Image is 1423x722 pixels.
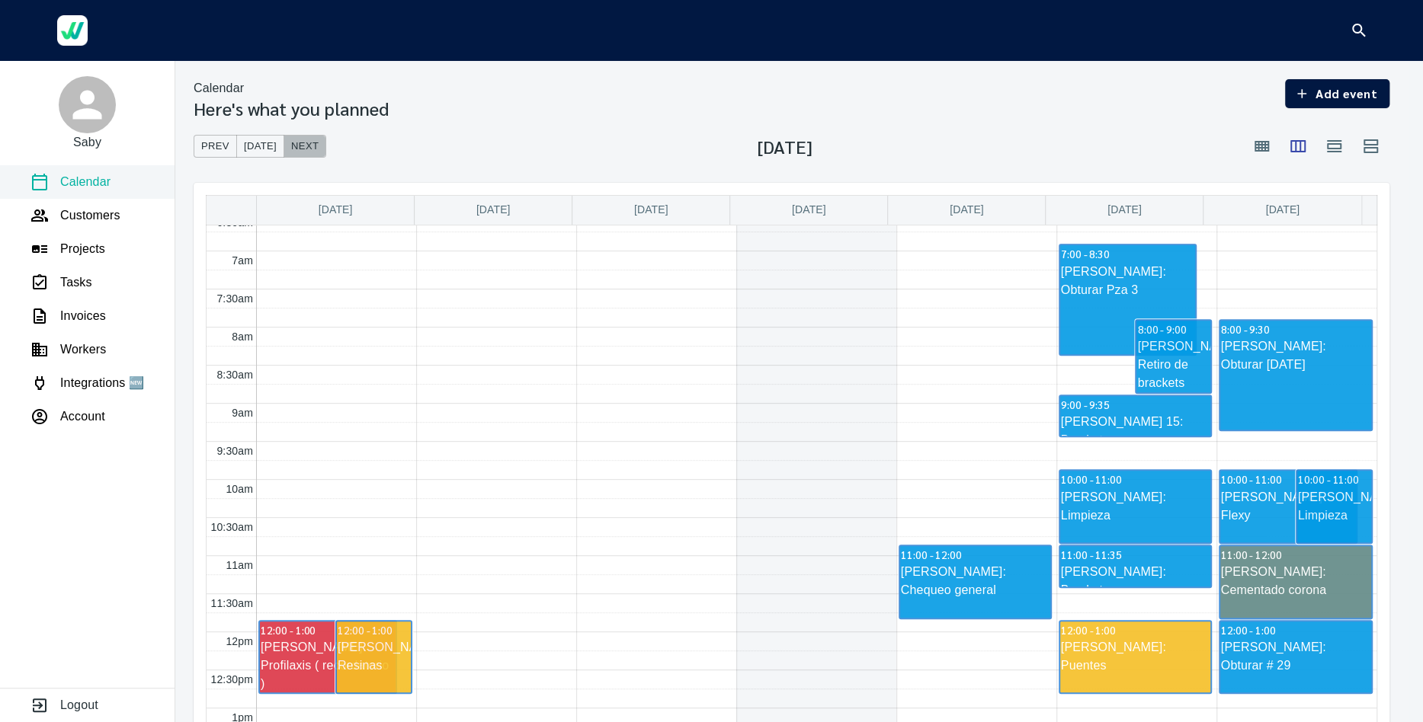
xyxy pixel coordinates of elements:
[1060,263,1196,299] div: [PERSON_NAME]: Obturar Pza 3
[1280,128,1316,165] button: Week
[901,548,962,561] span: 11:00 - 12:00
[210,673,253,685] span: 12:30pm
[1060,488,1211,525] div: [PERSON_NAME]: Limpieza
[210,521,253,533] span: 10:30am
[60,696,98,714] p: Logout
[30,407,105,426] a: Account
[201,138,229,155] span: Prev
[30,173,111,191] a: Calendar
[1221,322,1270,336] span: 8:00 - 9:30
[1285,79,1389,108] button: Add event
[194,97,389,119] h3: Here's what you planned
[1220,563,1371,599] div: [PERSON_NAME]: Cementado corona
[1061,472,1122,486] span: 10:00 - 11:00
[30,340,106,359] a: Workers
[216,369,253,381] span: 8:30am
[194,79,244,97] p: Calendar
[792,203,826,216] span: [DATE]
[30,273,92,292] a: Tasks
[1060,638,1211,675] div: [PERSON_NAME]: Puentes
[1297,488,1371,525] div: [PERSON_NAME]: Limpieza
[194,135,237,158] button: Prev
[1136,337,1210,392] div: [PERSON_NAME]: Retiro de brackets
[1316,128,1353,165] button: Day
[60,340,106,359] p: Workers
[1107,203,1142,216] span: [DATE]
[30,374,144,392] a: Integrations 🆕
[1061,623,1116,637] span: 12:00 - 1:00
[291,138,319,155] span: Next
[30,307,106,325] a: Invoices
[216,216,253,228] span: 6:30am
[950,203,984,216] span: [DATE]
[226,559,253,571] span: 11am
[226,635,253,647] span: 12pm
[1265,203,1300,216] span: [DATE]
[60,407,105,426] p: Account
[1243,128,1280,165] button: Month
[1297,83,1377,104] span: Add event
[244,138,277,155] span: [DATE]
[60,374,144,392] p: Integrations 🆕
[60,240,105,258] p: Projects
[338,623,393,637] span: 12:00 - 1:00
[216,445,253,457] span: 9:30am
[30,206,120,225] a: Customers
[226,483,253,495] span: 10am
[758,136,812,157] h3: [DATE]
[1061,247,1110,260] span: 7:00 - 8:30
[60,173,111,191] p: Calendar
[46,8,99,53] a: Werkgo Logo
[1220,337,1371,374] div: [PERSON_NAME]: Obturar [DATE]
[1298,472,1359,486] span: 10:00 - 11:00
[194,79,389,97] nav: breadcrumb
[900,563,1051,599] div: [PERSON_NAME]: Chequeo general
[30,240,105,258] a: Projects
[1137,322,1186,336] span: 8:00 - 9:00
[1220,488,1356,525] div: [PERSON_NAME]: Flexy
[476,203,511,216] span: [DATE]
[1221,472,1282,486] span: 10:00 - 11:00
[1353,128,1389,165] button: Agenda
[1060,563,1211,599] div: [PERSON_NAME]: Brackets
[1060,413,1211,449] div: [PERSON_NAME] 15: Brackets
[1220,638,1371,675] div: [PERSON_NAME]: Obturar # 29
[60,206,120,225] p: Customers
[337,638,411,675] div: [PERSON_NAME]: Resinas
[261,623,316,637] span: 12:00 - 1:00
[232,331,253,343] span: 8am
[60,307,106,325] p: Invoices
[634,203,668,216] span: [DATE]
[260,638,396,693] div: [PERSON_NAME]: Profilaxis ( recordatorio )
[216,292,253,305] span: 7:30am
[284,135,326,158] button: Next
[57,15,88,46] img: Werkgo Logo
[60,273,92,292] p: Tasks
[1061,398,1110,411] span: 9:00 - 9:35
[1221,548,1282,561] span: 11:00 - 12:00
[232,407,253,419] span: 9am
[236,135,284,158] button: [DATE]
[1061,548,1122,561] span: 11:00 - 11:35
[73,133,101,152] p: Saby
[1221,623,1276,637] span: 12:00 - 1:00
[232,254,253,267] span: 7am
[210,597,253,609] span: 11:30am
[319,203,353,216] span: [DATE]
